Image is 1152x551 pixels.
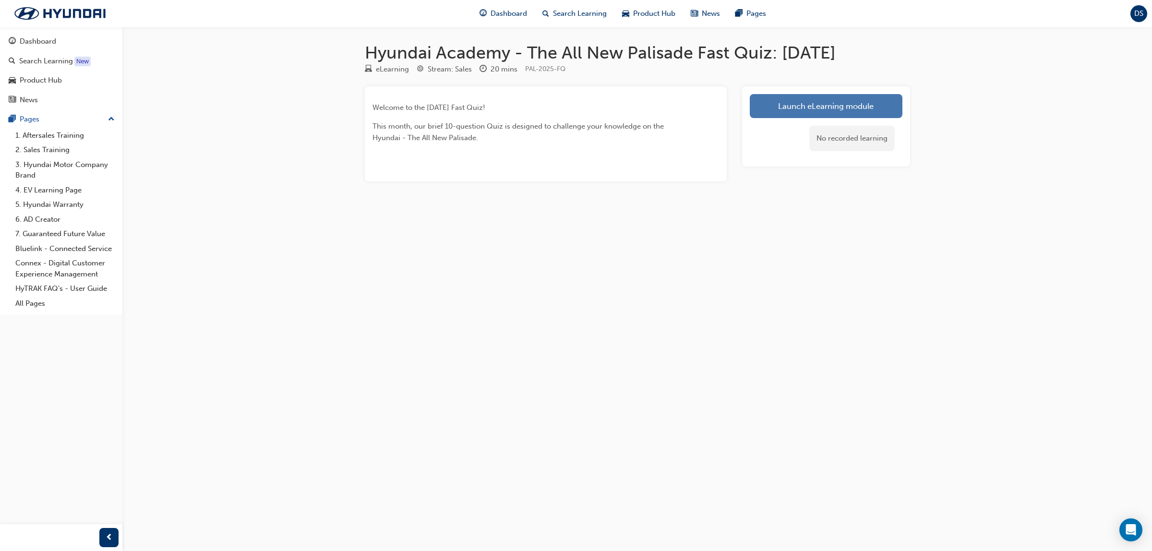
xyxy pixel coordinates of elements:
span: guage-icon [9,37,16,46]
span: news-icon [9,96,16,105]
span: Pages [746,8,766,19]
div: Product Hub [20,75,62,86]
span: search-icon [542,8,549,20]
span: Welcome to the [DATE] Fast Quiz! [372,103,485,112]
span: car-icon [622,8,629,20]
span: prev-icon [106,532,113,544]
span: clock-icon [480,65,487,74]
span: News [702,8,720,19]
span: pages-icon [735,8,743,20]
a: 3. Hyundai Motor Company Brand [12,157,119,183]
span: learningResourceType_ELEARNING-icon [365,65,372,74]
a: 7. Guaranteed Future Value [12,227,119,241]
a: HyTRAK FAQ's - User Guide [12,281,119,296]
button: DS [1130,5,1147,22]
span: Dashboard [491,8,527,19]
span: Search Learning [553,8,607,19]
a: pages-iconPages [728,4,774,24]
a: news-iconNews [683,4,728,24]
div: Stream: Sales [428,64,472,75]
button: Pages [4,110,119,128]
a: car-iconProduct Hub [614,4,683,24]
div: No recorded learning [809,126,895,151]
a: Connex - Digital Customer Experience Management [12,256,119,281]
a: Search Learning [4,52,119,70]
a: Product Hub [4,72,119,89]
a: All Pages [12,296,119,311]
div: Open Intercom Messenger [1119,518,1142,541]
div: Duration [480,63,517,75]
span: target-icon [417,65,424,74]
span: car-icon [9,76,16,85]
span: up-icon [108,113,115,126]
span: Learning resource code [525,65,565,73]
span: Product Hub [633,8,675,19]
a: Dashboard [4,33,119,50]
span: pages-icon [9,115,16,124]
img: Trak [5,3,115,24]
div: Dashboard [20,36,56,47]
div: Pages [20,114,39,125]
div: News [20,95,38,106]
span: news-icon [691,8,698,20]
button: DashboardSearch LearningProduct HubNews [4,31,119,110]
span: guage-icon [480,8,487,20]
a: News [4,91,119,109]
span: search-icon [9,57,15,66]
a: search-iconSearch Learning [535,4,614,24]
span: DS [1134,8,1143,19]
div: Stream [417,63,472,75]
h1: Hyundai Academy - The All New Palisade Fast Quiz: [DATE] [365,42,910,63]
div: 20 mins [491,64,517,75]
a: 6. AD Creator [12,212,119,227]
a: Bluelink - Connected Service [12,241,119,256]
span: This month, our brief 10-question Quiz is designed to challenge your knowledge on the Hyundai - T... [372,122,666,142]
div: Type [365,63,409,75]
a: 1. Aftersales Training [12,128,119,143]
div: Search Learning [19,56,73,67]
a: guage-iconDashboard [472,4,535,24]
a: 2. Sales Training [12,143,119,157]
a: 4. EV Learning Page [12,183,119,198]
a: 5. Hyundai Warranty [12,197,119,212]
div: Tooltip anchor [74,57,91,66]
a: Launch eLearning module [750,94,902,118]
div: eLearning [376,64,409,75]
